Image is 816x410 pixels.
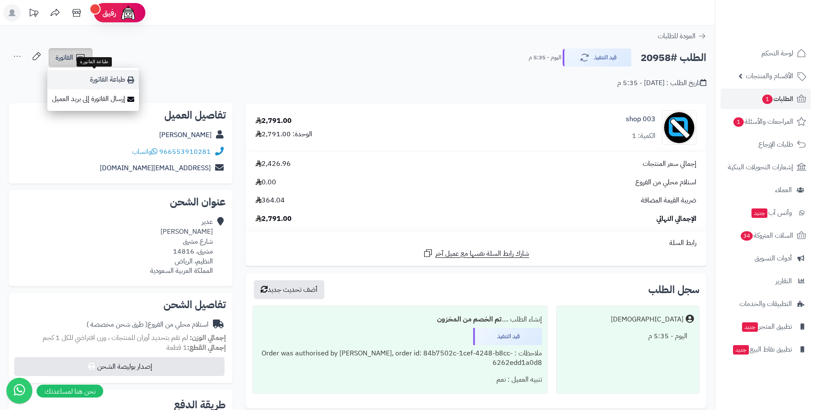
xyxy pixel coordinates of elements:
span: العملاء [775,184,792,196]
span: التقارير [776,275,792,287]
div: ملاحظات : Order was authorised by [PERSON_NAME], order id: 84b7502c-1cef-4248-b8cc-6262edd1a0d8 [258,345,542,372]
a: الطلبات1 [721,89,811,109]
h2: عنوان الشحن [15,197,226,207]
a: المراجعات والأسئلة1 [721,111,811,132]
span: أدوات التسويق [754,252,792,264]
div: 2,791.00 [256,116,292,126]
a: [EMAIL_ADDRESS][DOMAIN_NAME] [100,163,211,173]
span: العودة للطلبات [658,31,696,41]
a: واتساب [132,147,157,157]
button: إصدار بوليصة الشحن [14,357,225,376]
span: 0.00 [256,177,276,187]
div: اليوم - 5:35 م [562,328,694,345]
span: تطبيق نقاط البيع [732,343,792,355]
strong: إجمالي القطع: [187,343,226,353]
span: طلبات الإرجاع [758,138,793,150]
div: قيد التنفيذ [473,328,542,345]
div: عدير [PERSON_NAME] شارع مشرق مشرق، 14816 النظيم، الرياض المملكة العربية السعودية [150,217,213,276]
h2: تفاصيل الشحن [15,300,226,310]
a: shop 003 [626,114,656,124]
span: جديد [742,322,758,332]
div: تنبيه العميل : نعم [258,371,542,388]
div: رابط السلة [249,238,703,248]
span: جديد [751,208,767,218]
img: logo-2.png [757,24,808,42]
button: أضف تحديث جديد [254,280,324,299]
a: إشعارات التحويلات البنكية [721,157,811,177]
small: اليوم - 5:35 م [529,53,561,62]
div: إنشاء الطلب .... [258,311,542,328]
span: ضريبة القيمة المضافة [641,196,696,205]
h2: طريقة الدفع [174,400,226,410]
span: إشعارات التحويلات البنكية [728,161,793,173]
a: أدوات التسويق [721,248,811,269]
strong: إجمالي الوزن: [190,333,226,343]
img: no_image-90x90.png [662,110,696,145]
a: تطبيق المتجرجديد [721,316,811,337]
a: طباعة الفاتورة [47,70,139,89]
span: شارك رابط السلة نفسها مع عميل آخر [435,249,529,259]
div: [DEMOGRAPHIC_DATA] [611,315,684,324]
a: 966553910281 [159,147,211,157]
span: تطبيق المتجر [741,321,792,333]
span: جديد [733,345,749,355]
span: 2,791.00 [256,214,292,224]
div: الوحدة: 2,791.00 [256,129,312,139]
a: تطبيق نقاط البيعجديد [721,339,811,360]
span: 364.04 [256,196,285,205]
span: لم تقم بتحديد أوزان للمنتجات ، وزن افتراضي للكل 1 كجم [43,333,188,343]
b: تم الخصم من المخزون [437,314,502,324]
span: الطلبات [761,93,793,105]
span: لوحة التحكم [761,47,793,59]
img: ai-face.png [120,4,137,21]
a: شارك رابط السلة نفسها مع عميل آخر [423,248,529,259]
a: السلات المتروكة34 [721,225,811,246]
div: الكمية: 1 [632,131,656,141]
a: التقارير [721,271,811,291]
span: 1 [762,95,773,104]
a: التطبيقات والخدمات [721,294,811,314]
a: تحديثات المنصة [23,4,44,24]
h3: سجل الطلب [648,285,699,295]
span: ( طرق شحن مخصصة ) [86,319,148,330]
span: الفاتورة [55,52,73,63]
span: استلام محلي من الفروع [635,177,696,187]
a: الفاتورة [49,48,92,67]
span: 1 [733,117,744,127]
span: إجمالي سعر المنتجات [643,159,696,169]
a: العودة للطلبات [658,31,706,41]
a: لوحة التحكم [721,43,811,64]
a: [PERSON_NAME] [159,130,212,140]
small: 1 قطعة [166,343,226,353]
span: الأقسام والمنتجات [746,70,793,82]
span: السلات المتروكة [740,229,793,242]
a: وآتس آبجديد [721,202,811,223]
span: 2,426.96 [256,159,291,169]
button: قيد التنفيذ [563,49,631,67]
span: الإجمالي النهائي [656,214,696,224]
span: وآتس آب [751,207,792,219]
div: طباعة الفاتورة [77,57,112,67]
span: المراجعات والأسئلة [733,116,793,128]
h2: تفاصيل العميل [15,110,226,120]
a: طلبات الإرجاع [721,134,811,155]
span: رفيق [102,8,116,18]
div: تاريخ الطلب : [DATE] - 5:35 م [617,78,706,88]
h2: الطلب #20958 [640,49,706,67]
span: 34 [741,231,753,241]
div: استلام محلي من الفروع [86,320,209,330]
span: التطبيقات والخدمات [739,298,792,310]
a: العملاء [721,180,811,200]
a: إرسال الفاتورة إلى بريد العميل [47,89,139,109]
